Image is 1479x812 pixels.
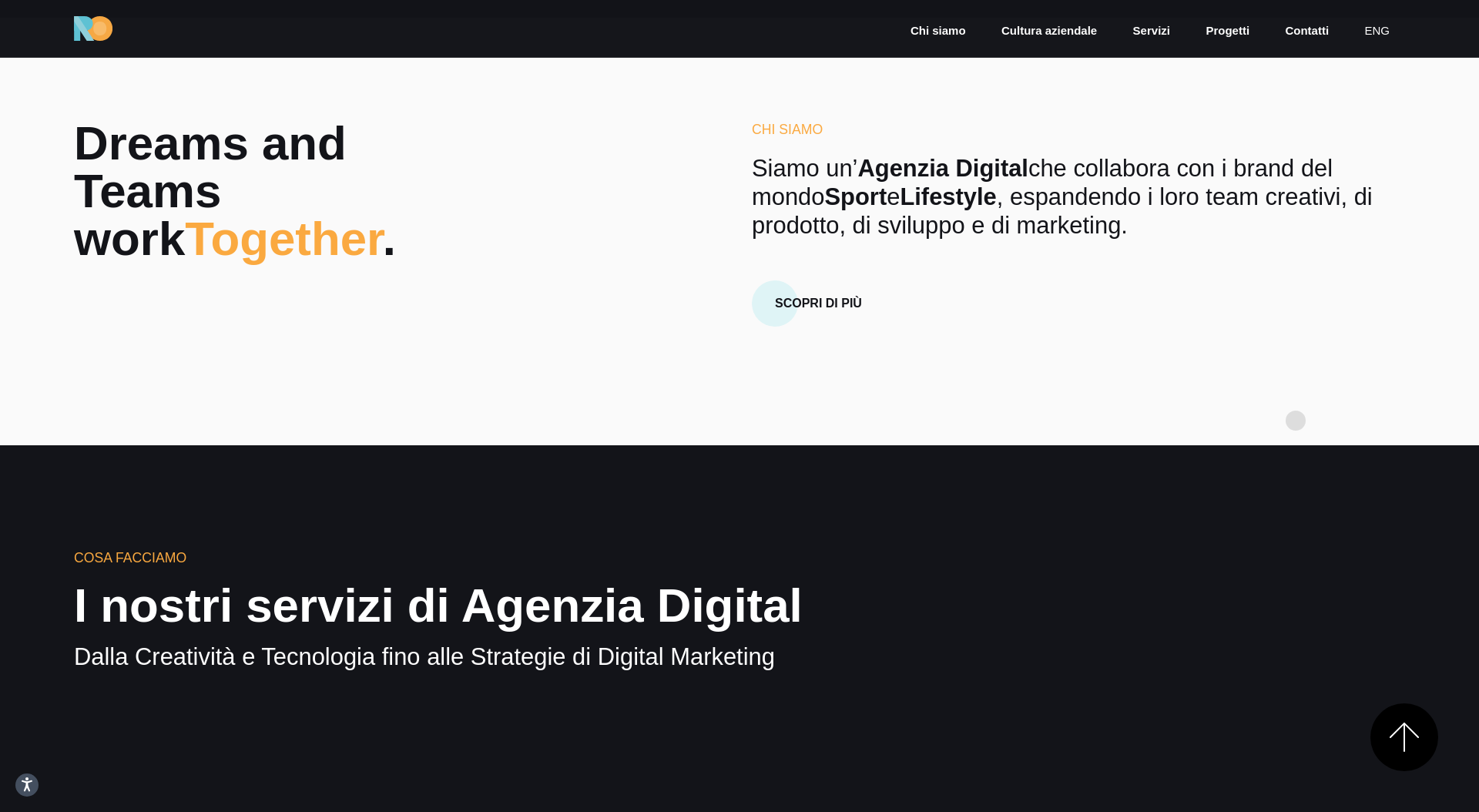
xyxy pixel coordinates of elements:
a: Servizi [1132,22,1172,40]
a: Cultura aziendale [1000,22,1098,40]
h6: Cosa Facciamo [74,548,953,568]
a: Progetti [1204,22,1251,40]
strong: Agenzia Digital [857,155,1028,182]
a: Contatti [1283,22,1330,40]
p: Siamo un’ che collabora con i brand del mondo e , espandendo i loro team creativi, di prodotto, d... [752,154,1405,240]
a: eng [1363,22,1391,40]
img: Ride On Agency Logo [74,16,112,41]
button: Scopri di più [752,280,885,327]
h2: I nostri servizi di Agenzia Digital [74,582,953,629]
a: Scopri di più [752,260,885,326]
h6: Chi Siamo [752,119,1405,139]
h2: Dreams and Teams work . [74,119,501,262]
a: Chi siamo [909,22,968,40]
strong: Lifestyle [900,183,996,210]
strong: Sport [825,183,887,210]
p: Dalla Creatività e Tecnologia fino alle Strategie di Digital Marketing [74,643,953,671]
span: Together [185,212,382,265]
